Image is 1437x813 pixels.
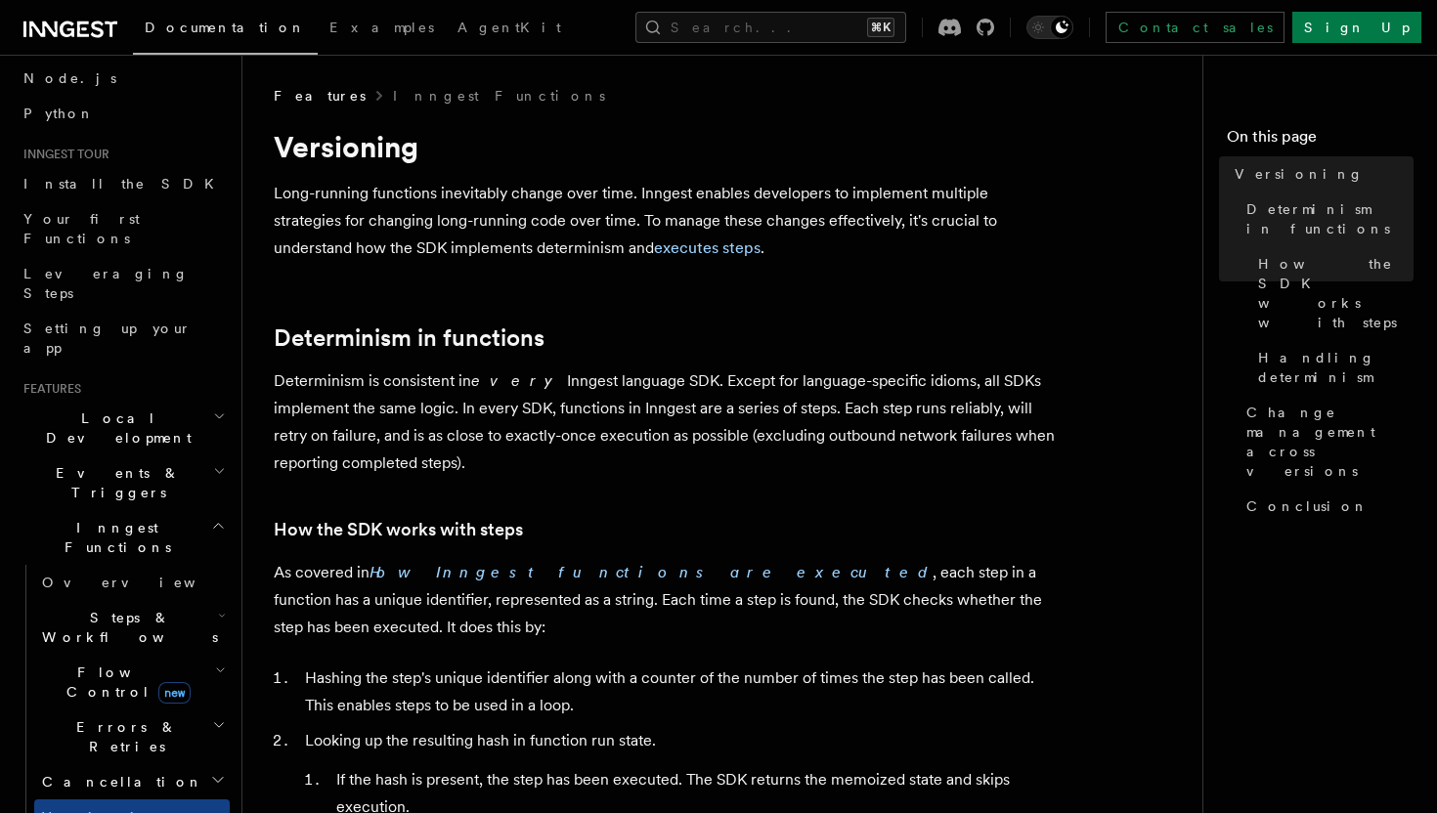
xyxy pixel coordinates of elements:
[34,565,230,600] a: Overview
[1227,156,1414,192] a: Versioning
[42,575,243,590] span: Overview
[1106,12,1285,43] a: Contact sales
[1246,199,1414,238] span: Determinism in functions
[1239,192,1414,246] a: Determinism in functions
[329,20,434,35] span: Examples
[16,61,230,96] a: Node.js
[133,6,318,55] a: Documentation
[1250,246,1414,340] a: How the SDK works with steps
[16,518,211,557] span: Inngest Functions
[16,455,230,510] button: Events & Triggers
[16,96,230,131] a: Python
[23,321,192,356] span: Setting up your app
[34,655,230,709] button: Flow Controlnew
[274,559,1056,641] p: As covered in , each step in a function has a unique identifier, represented as a string. Each ti...
[446,6,573,53] a: AgentKit
[1239,489,1414,524] a: Conclusion
[145,20,306,35] span: Documentation
[1246,403,1414,481] span: Change management across versions
[867,18,894,37] kbd: ⌘K
[1246,496,1369,516] span: Conclusion
[274,367,1056,477] p: Determinism is consistent in Inngest language SDK. Except for language-specific idioms, all SDKs ...
[274,129,1056,164] h1: Versioning
[158,682,191,704] span: new
[16,166,230,201] a: Install the SDK
[16,201,230,256] a: Your first Functions
[34,764,230,799] button: Cancellation
[370,563,933,581] a: How Inngest functions are executed
[318,6,446,53] a: Examples
[1235,164,1364,184] span: Versioning
[1250,340,1414,395] a: Handling determinism
[1026,16,1073,39] button: Toggle dark mode
[34,600,230,655] button: Steps & Workflows
[34,772,203,792] span: Cancellation
[16,147,109,162] span: Inngest tour
[34,709,230,764] button: Errors & Retries
[16,401,230,455] button: Local Development
[1239,395,1414,489] a: Change management across versions
[1258,254,1414,332] span: How the SDK works with steps
[23,106,95,121] span: Python
[34,663,215,702] span: Flow Control
[654,238,761,257] a: executes steps
[16,408,213,448] span: Local Development
[274,324,544,352] a: Determinism in functions
[23,70,116,86] span: Node.js
[16,463,213,502] span: Events & Triggers
[23,211,140,246] span: Your first Functions
[16,510,230,565] button: Inngest Functions
[34,717,212,756] span: Errors & Retries
[34,608,218,647] span: Steps & Workflows
[457,20,561,35] span: AgentKit
[1292,12,1421,43] a: Sign Up
[274,180,1056,262] p: Long-running functions inevitably change over time. Inngest enables developers to implement multi...
[1227,125,1414,156] h4: On this page
[471,371,567,390] em: every
[23,266,189,301] span: Leveraging Steps
[635,12,906,43] button: Search...⌘K
[274,516,523,543] a: How the SDK works with steps
[1258,348,1414,387] span: Handling determinism
[23,176,226,192] span: Install the SDK
[393,86,605,106] a: Inngest Functions
[16,311,230,365] a: Setting up your app
[16,256,230,311] a: Leveraging Steps
[299,664,1056,719] li: Hashing the step's unique identifier along with a counter of the number of times the step has bee...
[16,381,81,397] span: Features
[274,86,366,106] span: Features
